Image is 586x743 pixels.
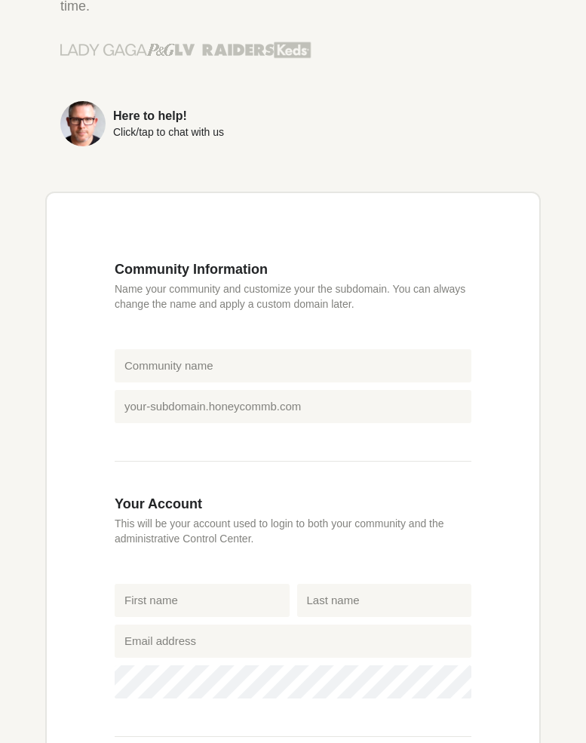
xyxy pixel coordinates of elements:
input: First name [115,584,290,617]
img: Las Vegas Raiders [175,44,274,56]
div: Click/tap to chat with us [113,127,224,137]
input: your-subdomain.honeycommb.com [115,390,471,423]
img: Procter & Gamble [147,44,175,56]
div: Here to help! [113,110,224,122]
a: Here to help!Click/tap to chat with us [60,101,311,146]
img: Sean [60,101,106,146]
img: Keds [274,40,311,60]
h3: Your Account [115,496,471,512]
p: This will be your account used to login to both your community and the administrative Control Cen... [115,516,471,546]
input: Last name [297,584,472,617]
p: Name your community and customize your the subdomain. You can always change the name and apply a ... [115,281,471,312]
input: Community name [115,349,471,382]
input: Email address [115,625,471,658]
img: Lady Gaga [60,38,147,61]
h3: Community Information [115,261,471,278]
